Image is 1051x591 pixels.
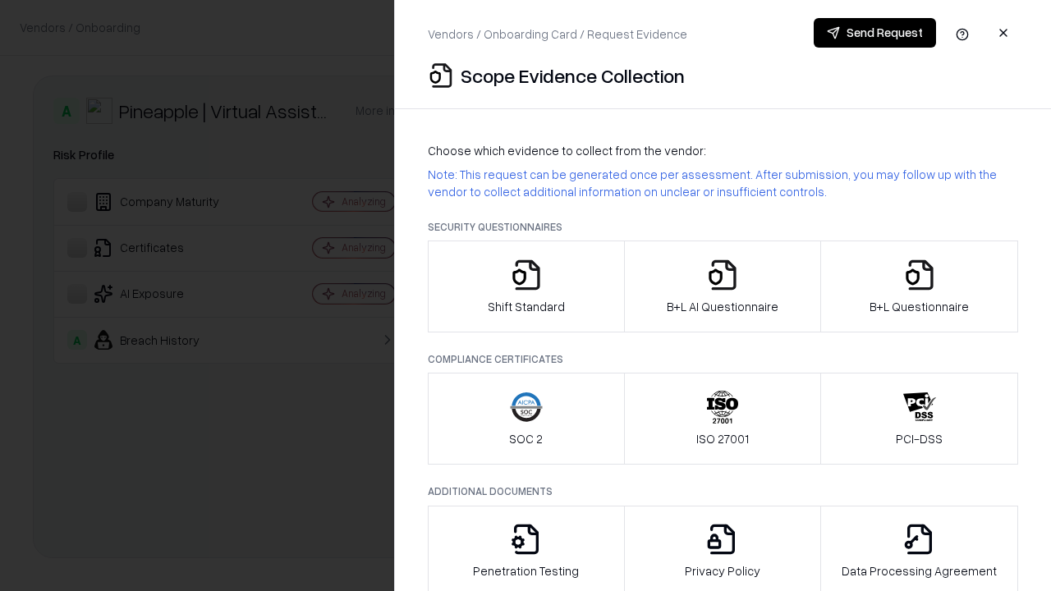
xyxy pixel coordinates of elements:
p: ISO 27001 [696,430,749,447]
button: PCI-DSS [820,373,1018,465]
button: Send Request [814,18,936,48]
p: SOC 2 [509,430,543,447]
button: ISO 27001 [624,373,822,465]
button: SOC 2 [428,373,625,465]
p: PCI-DSS [896,430,943,447]
button: B+L Questionnaire [820,241,1018,332]
p: Security Questionnaires [428,220,1018,234]
p: Shift Standard [488,298,565,315]
p: Vendors / Onboarding Card / Request Evidence [428,25,687,43]
p: Note: This request can be generated once per assessment. After submission, you may follow up with... [428,166,1018,200]
p: Data Processing Agreement [842,562,997,580]
p: Scope Evidence Collection [461,62,685,89]
p: Penetration Testing [473,562,579,580]
p: B+L AI Questionnaire [667,298,778,315]
p: B+L Questionnaire [870,298,969,315]
p: Compliance Certificates [428,352,1018,366]
p: Additional Documents [428,484,1018,498]
p: Privacy Policy [685,562,760,580]
button: Shift Standard [428,241,625,332]
button: B+L AI Questionnaire [624,241,822,332]
p: Choose which evidence to collect from the vendor: [428,142,1018,159]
